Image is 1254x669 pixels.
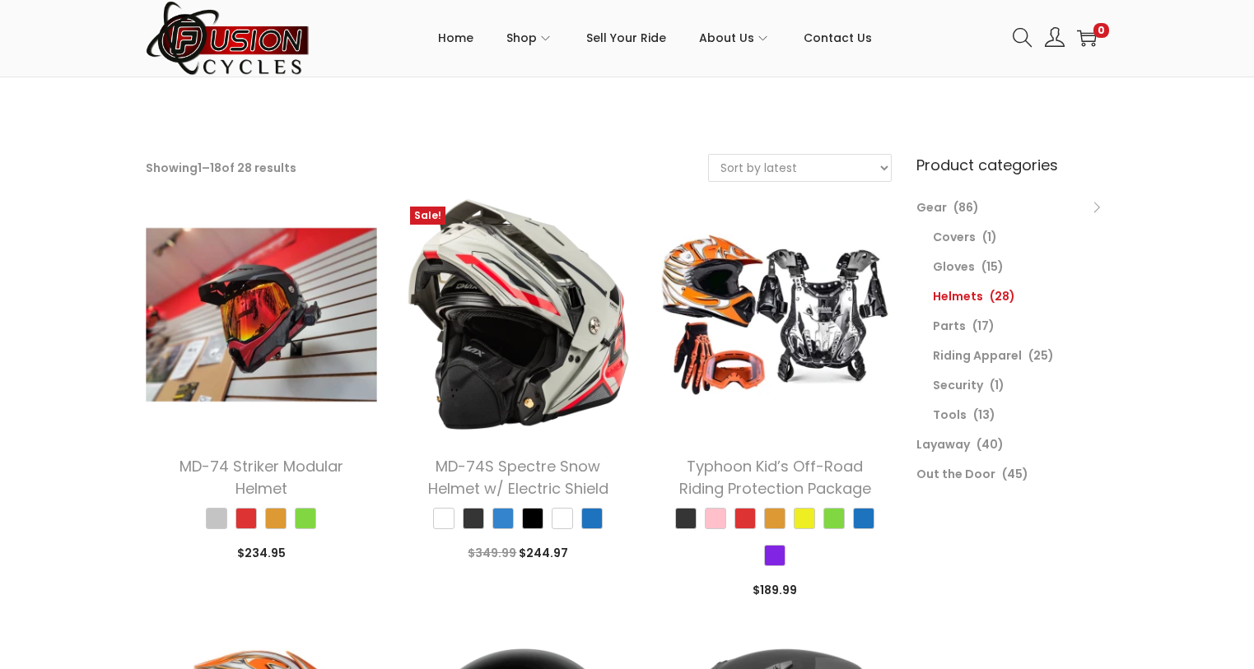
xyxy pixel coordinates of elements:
[973,407,995,423] span: (13)
[753,582,760,598] span: $
[519,545,526,561] span: $
[699,17,754,58] span: About Us
[506,17,537,58] span: Shop
[990,288,1015,304] span: (28)
[146,198,378,430] img: Product image
[990,377,1005,393] span: (1)
[933,407,967,423] a: Tools
[1002,466,1028,482] span: (45)
[506,1,553,75] a: Shop
[933,347,1022,364] a: Riding Apparel
[709,155,891,181] select: Shop order
[804,17,872,58] span: Contact Us
[916,199,947,216] a: Gear
[753,582,797,598] span: 189.99
[933,229,976,245] a: Covers
[933,318,966,334] a: Parts
[916,436,970,453] a: Layaway
[981,258,1004,275] span: (15)
[237,545,245,561] span: $
[210,160,221,176] span: 18
[310,1,1000,75] nav: Primary navigation
[586,17,666,58] span: Sell Your Ride
[933,377,983,393] a: Security
[438,1,473,75] a: Home
[1077,28,1097,48] a: 0
[699,1,771,75] a: About Us
[402,198,634,430] img: Product image
[586,1,666,75] a: Sell Your Ride
[916,466,995,482] a: Out the Door
[519,545,568,561] span: 244.97
[468,545,475,561] span: $
[804,1,872,75] a: Contact Us
[468,545,516,561] span: 349.99
[972,318,995,334] span: (17)
[679,456,871,499] a: Typhoon Kid’s Off-Road Riding Protection Package
[179,456,343,499] a: MD-74 Striker Modular Helmet
[933,258,975,275] a: Gloves
[438,17,473,58] span: Home
[982,229,997,245] span: (1)
[916,154,1109,176] h6: Product categories
[237,545,286,561] span: 234.95
[953,199,979,216] span: (86)
[977,436,1004,453] span: (40)
[146,156,296,179] p: Showing – of 28 results
[428,456,608,499] a: MD-74S Spectre Snow Helmet w/ Electric Shield
[933,288,983,304] a: Helmets
[659,198,891,430] img: Product image
[198,160,202,176] span: 1
[1028,347,1054,364] span: (25)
